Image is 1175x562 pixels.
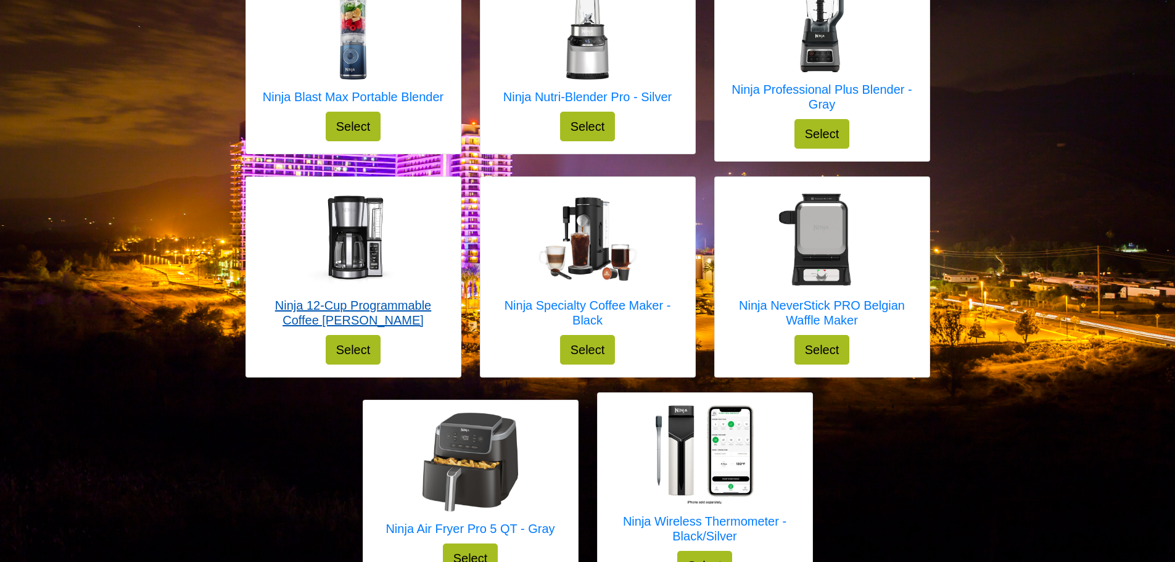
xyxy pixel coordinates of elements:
a: Ninja Air Fryer Pro 5 QT - Gray Ninja Air Fryer Pro 5 QT - Gray [385,413,555,543]
button: Select [794,335,850,365]
h5: Ninja Wireless Thermometer - Black/Silver [610,514,800,543]
button: Select [326,335,381,365]
h5: Ninja Nutri-Blender Pro - Silver [503,89,672,104]
img: Ninja NeverStick PRO Belgian Waffle Maker [773,189,872,288]
button: Select [560,112,616,141]
a: Ninja Wireless Thermometer - Black/Silver Ninja Wireless Thermometer - Black/Silver [610,405,800,551]
h5: Ninja Blast Max Portable Blender [263,89,443,104]
button: Select [794,119,850,149]
h5: Ninja 12-Cup Programmable Coffee [PERSON_NAME] [258,298,448,328]
h5: Ninja Air Fryer Pro 5 QT - Gray [385,521,555,536]
img: Ninja Wireless Thermometer - Black/Silver [656,405,754,504]
img: Ninja Specialty Coffee Maker - Black [538,197,637,281]
h5: Ninja NeverStick PRO Belgian Waffle Maker [727,298,917,328]
button: Select [560,335,616,365]
h5: Ninja Specialty Coffee Maker - Black [493,298,683,328]
img: Ninja 12-Cup Programmable Coffee Brewer [304,189,403,288]
a: Ninja NeverStick PRO Belgian Waffle Maker Ninja NeverStick PRO Belgian Waffle Maker [727,189,917,335]
a: Ninja 12-Cup Programmable Coffee Brewer Ninja 12-Cup Programmable Coffee [PERSON_NAME] [258,189,448,335]
a: Ninja Specialty Coffee Maker - Black Ninja Specialty Coffee Maker - Black [493,189,683,335]
button: Select [326,112,381,141]
h5: Ninja Professional Plus Blender - Gray [727,82,917,112]
img: Ninja Air Fryer Pro 5 QT - Gray [421,413,519,511]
